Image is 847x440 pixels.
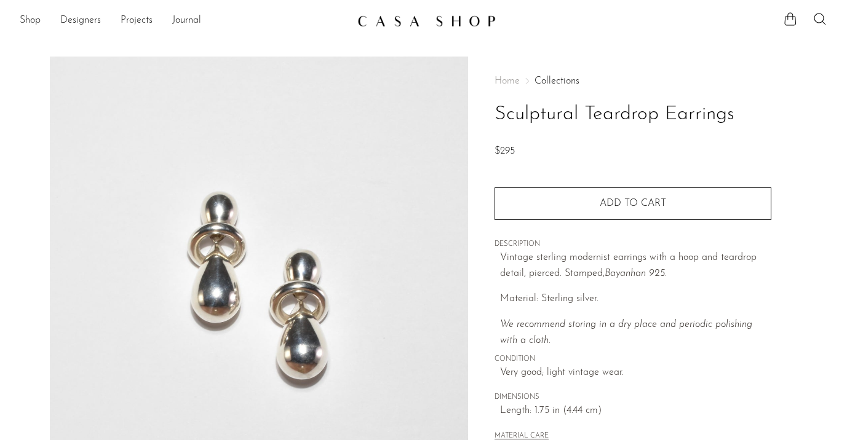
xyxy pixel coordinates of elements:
[60,13,101,29] a: Designers
[495,354,771,365] span: CONDITION
[500,291,771,307] p: Material: Sterling silver.
[121,13,153,29] a: Projects
[20,10,348,31] ul: NEW HEADER MENU
[20,10,348,31] nav: Desktop navigation
[495,392,771,403] span: DIMENSIONS
[600,198,666,208] span: Add to cart
[495,99,771,130] h1: Sculptural Teardrop Earrings
[500,320,752,345] i: We recommend storing in a dry place and periodic polishing with a cloth.
[20,13,41,29] a: Shop
[172,13,201,29] a: Journal
[500,403,771,419] span: Length: 1.75 in (4.44 cm)
[495,76,771,86] nav: Breadcrumbs
[495,146,515,156] span: $295
[495,187,771,219] button: Add to cart
[495,76,520,86] span: Home
[500,365,771,381] span: Very good; light vintage wear.
[500,250,771,281] p: Vintage sterling modernist earrings with a hoop and teardrop detail, pierced. Stamped,
[495,239,771,250] span: DESCRIPTION
[605,269,667,278] em: Bayanhan 925.
[535,76,579,86] a: Collections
